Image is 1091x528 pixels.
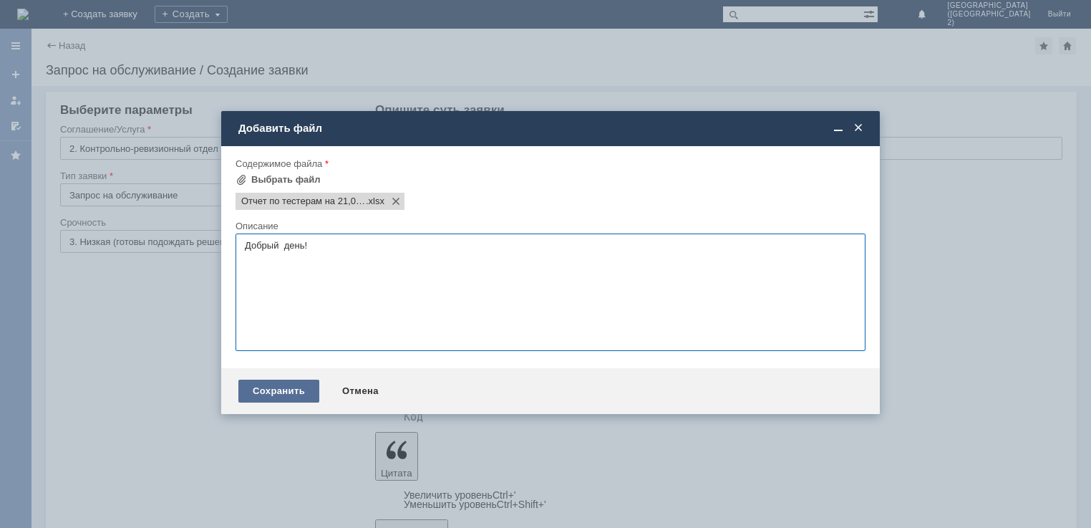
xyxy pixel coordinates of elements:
span: Отчет по тестерам на 21,08,25.xlsx [366,196,384,207]
span: Закрыть [851,122,865,135]
div: Описание [236,221,863,231]
div: Выбрать файл [251,174,321,186]
div: Содержимое файла [236,159,863,168]
div: Добавить файл [238,122,865,135]
span: Отчет по тестерам на 21,08,25.xlsx [241,196,366,207]
span: Свернуть (Ctrl + M) [831,122,845,135]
